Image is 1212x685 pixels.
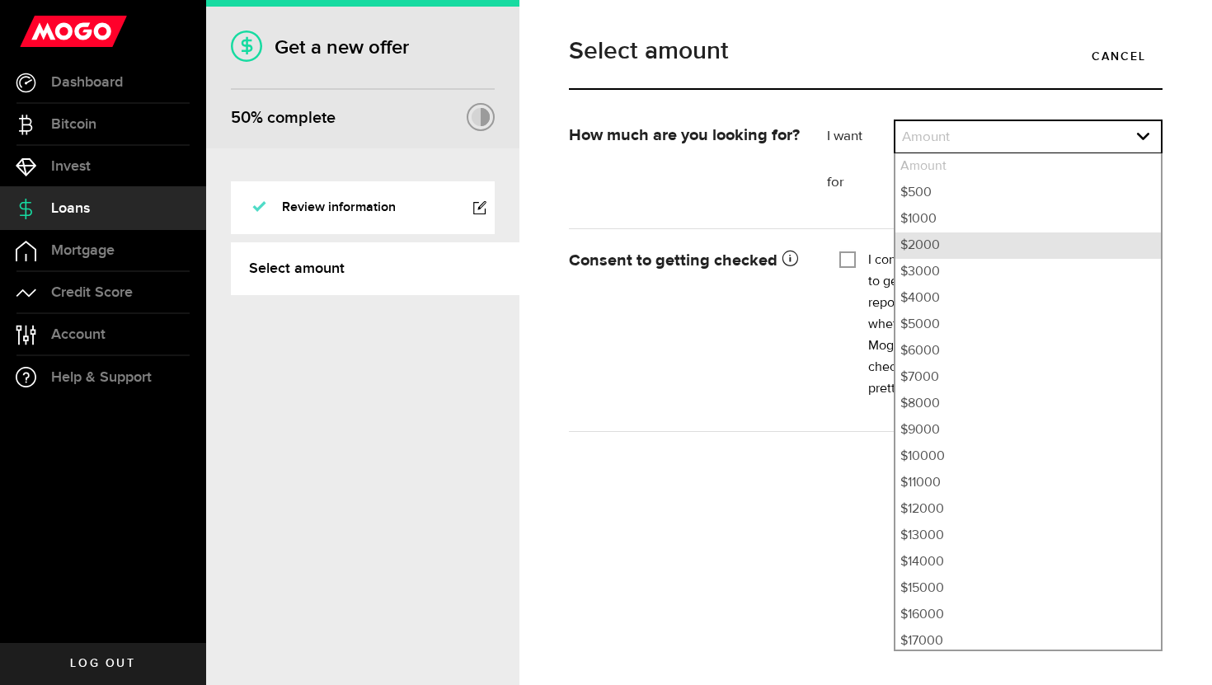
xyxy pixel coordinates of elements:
[827,173,895,193] label: for
[51,285,133,300] span: Credit Score
[895,232,1161,259] li: $2000
[569,252,798,269] strong: Consent to getting checked
[13,7,63,56] button: Open LiveChat chat widget
[51,327,106,342] span: Account
[895,364,1161,391] li: $7000
[895,417,1161,443] li: $9000
[231,35,495,59] h1: Get a new offer
[895,338,1161,364] li: $6000
[1075,39,1163,73] a: Cancel
[51,201,90,216] span: Loans
[895,153,1161,180] li: Amount
[51,159,91,174] span: Invest
[231,103,336,133] div: % complete
[895,391,1161,417] li: $8000
[895,496,1161,523] li: $12000
[895,549,1161,575] li: $14000
[827,127,895,147] label: I want
[895,443,1161,470] li: $10000
[895,285,1161,312] li: $4000
[895,575,1161,602] li: $15000
[895,121,1161,152] a: expand select
[70,658,135,669] span: Log out
[895,312,1161,338] li: $5000
[895,523,1161,549] li: $13000
[51,117,96,132] span: Bitcoin
[51,243,115,258] span: Mortgage
[895,180,1161,206] li: $500
[895,602,1161,628] li: $16000
[569,127,800,143] strong: How much are you looking for?
[51,75,123,90] span: Dashboard
[51,370,152,385] span: Help & Support
[895,470,1161,496] li: $11000
[868,250,1150,400] label: I consent to Mogo using my personal information to get a credit score or report from a credit rep...
[569,39,1163,63] h1: Select amount
[895,259,1161,285] li: $3000
[839,250,856,266] input: I consent to Mogo using my personal information to get a credit score or report from a credit rep...
[231,242,519,295] a: Select amount
[895,206,1161,232] li: $1000
[231,108,251,128] span: 50
[231,181,495,234] a: Review information
[895,628,1161,655] li: $17000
